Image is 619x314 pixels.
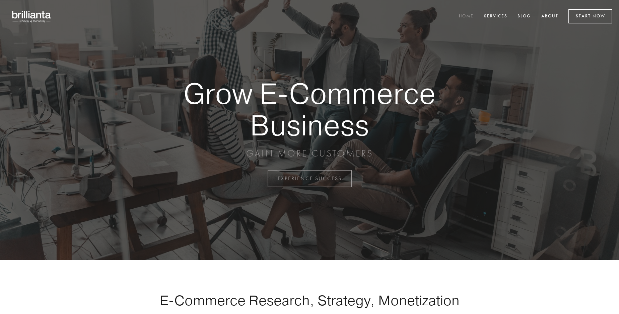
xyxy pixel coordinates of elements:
a: Blog [513,11,535,22]
a: EXPERIENCE SUCCESS [268,170,352,187]
p: GAIN MORE CUSTOMERS [160,147,459,160]
a: Services [480,11,512,22]
img: brillianta - research, strategy, marketing [7,7,57,26]
h1: E-Commerce Research, Strategy, Monetization [139,292,480,309]
strong: Grow E-Commerce Business [160,78,459,141]
a: About [537,11,563,22]
a: Start Now [568,9,612,23]
a: Home [455,11,478,22]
